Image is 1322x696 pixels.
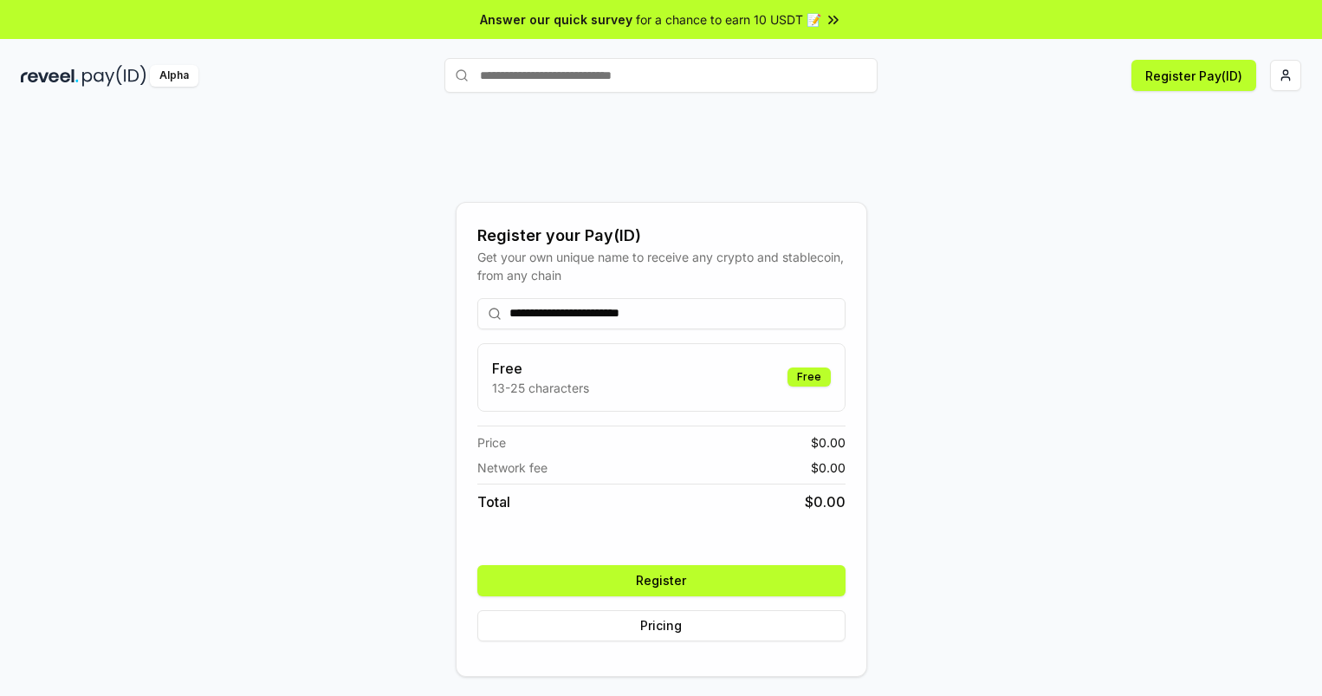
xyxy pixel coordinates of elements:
[811,459,846,477] span: $ 0.00
[787,368,831,387] div: Free
[811,433,846,452] span: $ 0.00
[477,610,846,641] button: Pricing
[1131,60,1256,91] button: Register Pay(ID)
[477,224,846,248] div: Register your Pay(ID)
[805,491,846,512] span: $ 0.00
[477,433,506,452] span: Price
[82,65,146,87] img: pay_id
[21,65,79,87] img: reveel_dark
[477,459,548,477] span: Network fee
[492,379,589,397] p: 13-25 characters
[477,565,846,596] button: Register
[477,491,510,512] span: Total
[150,65,198,87] div: Alpha
[636,10,821,29] span: for a chance to earn 10 USDT 📝
[477,248,846,284] div: Get your own unique name to receive any crypto and stablecoin, from any chain
[480,10,632,29] span: Answer our quick survey
[492,358,589,379] h3: Free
